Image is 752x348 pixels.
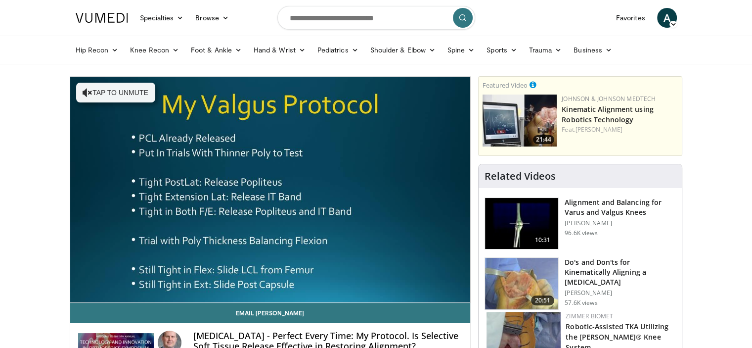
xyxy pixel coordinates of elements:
video-js: Video Player [70,77,471,303]
a: Spine [442,40,481,60]
input: Search topics, interventions [277,6,475,30]
span: 20:51 [531,296,555,305]
button: Tap to unmute [76,83,155,102]
a: 21:44 [483,95,557,147]
span: 10:31 [531,235,555,245]
a: Trauma [523,40,568,60]
img: howell_knee_1.png.150x105_q85_crop-smart_upscale.jpg [485,258,558,309]
a: Email [PERSON_NAME] [70,303,471,323]
a: Johnson & Johnson MedTech [562,95,656,103]
h4: Related Videos [485,170,556,182]
img: 85482610-0380-4aae-aa4a-4a9be0c1a4f1.150x105_q85_crop-smart_upscale.jpg [483,95,557,147]
a: A [657,8,677,28]
img: VuMedi Logo [76,13,128,23]
span: 21:44 [533,135,554,144]
a: Kinematic Alignment using Robotics Technology [562,104,654,124]
div: Feat. [562,125,678,134]
a: 20:51 Do's and Don'ts for Kinematically Aligning a [MEDICAL_DATA] [PERSON_NAME] 57.6K views [485,257,676,310]
a: Foot & Ankle [185,40,248,60]
a: Business [568,40,618,60]
p: [PERSON_NAME] [565,289,676,297]
a: 10:31 Alignment and Balancing for Varus and Valgus Knees [PERSON_NAME] 96.6K views [485,198,676,250]
p: 57.6K views [565,299,597,307]
a: Hand & Wrist [248,40,311,60]
h3: Do's and Don'ts for Kinematically Aligning a [MEDICAL_DATA] [565,257,676,287]
a: Pediatrics [311,40,364,60]
small: Featured Video [483,81,528,90]
p: 96.6K views [565,229,597,237]
a: Shoulder & Elbow [364,40,442,60]
p: [PERSON_NAME] [565,219,676,227]
a: Knee Recon [124,40,185,60]
a: Browse [189,8,235,28]
a: Zimmer Biomet [566,312,613,320]
a: Favorites [610,8,651,28]
h3: Alignment and Balancing for Varus and Valgus Knees [565,198,676,217]
img: 38523_0000_3.png.150x105_q85_crop-smart_upscale.jpg [485,198,558,249]
a: Specialties [134,8,190,28]
a: Hip Recon [70,40,125,60]
a: [PERSON_NAME] [575,125,622,134]
a: Sports [481,40,523,60]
